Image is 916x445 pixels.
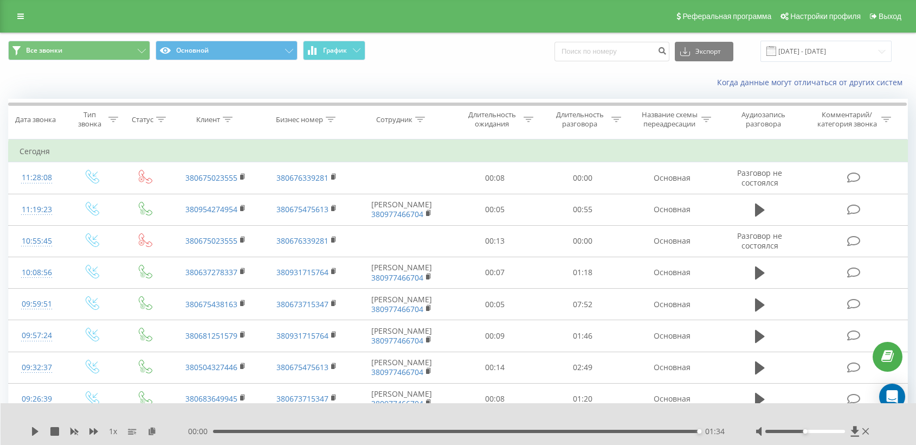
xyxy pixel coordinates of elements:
[627,320,718,352] td: Основная
[451,383,539,415] td: 00:08
[156,41,298,60] button: Основной
[627,194,718,225] td: Основная
[20,389,54,410] div: 09:26:39
[554,42,669,61] input: Поиск по номеру
[539,383,627,415] td: 01:20
[303,41,365,60] button: График
[185,362,237,372] a: 380504327446
[276,173,328,183] a: 380676339281
[371,272,423,283] a: 380977466704
[132,115,153,124] div: Статус
[641,110,699,129] div: Название схемы переадресации
[551,110,609,129] div: Длительность разговора
[352,320,450,352] td: [PERSON_NAME]
[675,42,733,61] button: Экспорт
[728,110,799,129] div: Аудиозапись разговора
[539,289,627,320] td: 07:52
[879,12,901,21] span: Выход
[352,289,450,320] td: [PERSON_NAME]
[627,383,718,415] td: Основная
[451,257,539,288] td: 00:07
[539,225,627,257] td: 00:00
[185,173,237,183] a: 380675023555
[463,110,521,129] div: Длительность ожидания
[276,362,328,372] a: 380675475613
[705,426,725,437] span: 01:34
[352,257,450,288] td: [PERSON_NAME]
[737,168,782,188] span: Разговор не состоялся
[737,231,782,251] span: Разговор не состоялся
[276,330,328,341] a: 380931715764
[539,162,627,194] td: 00:00
[815,110,879,129] div: Комментарий/категория звонка
[682,12,771,21] span: Реферальная программа
[185,204,237,214] a: 380954274954
[196,115,220,124] div: Клиент
[185,330,237,341] a: 380681251579
[451,194,539,225] td: 00:05
[376,115,412,124] div: Сотрудник
[20,167,54,188] div: 11:28:08
[20,357,54,378] div: 09:32:37
[352,352,450,383] td: [PERSON_NAME]
[451,225,539,257] td: 00:13
[352,383,450,415] td: [PERSON_NAME]
[15,115,56,124] div: Дата звонка
[627,225,718,257] td: Основная
[451,162,539,194] td: 00:08
[185,393,237,404] a: 380683649945
[276,299,328,309] a: 380673715347
[185,236,237,246] a: 380675023555
[276,236,328,246] a: 380676339281
[371,335,423,346] a: 380977466704
[276,393,328,404] a: 380673715347
[323,47,347,54] span: График
[790,12,861,21] span: Настройки профиля
[717,77,908,87] a: Когда данные могут отличаться от других систем
[20,262,54,283] div: 10:08:56
[20,294,54,315] div: 09:59:51
[185,267,237,277] a: 380637278337
[539,257,627,288] td: 01:18
[20,199,54,220] div: 11:19:23
[276,204,328,214] a: 380675475613
[276,115,323,124] div: Бизнес номер
[627,289,718,320] td: Основная
[539,352,627,383] td: 02:49
[109,426,117,437] span: 1 x
[276,267,328,277] a: 380931715764
[627,257,718,288] td: Основная
[9,141,908,162] td: Сегодня
[539,320,627,352] td: 01:46
[8,41,150,60] button: Все звонки
[539,194,627,225] td: 00:55
[20,231,54,252] div: 10:55:45
[371,367,423,377] a: 380977466704
[20,325,54,346] div: 09:57:24
[879,384,905,410] div: Open Intercom Messenger
[371,209,423,219] a: 380977466704
[74,110,106,129] div: Тип звонка
[352,194,450,225] td: [PERSON_NAME]
[803,429,807,434] div: Accessibility label
[451,320,539,352] td: 00:09
[26,46,62,55] span: Все звонки
[451,289,539,320] td: 00:05
[185,299,237,309] a: 380675438163
[697,429,701,434] div: Accessibility label
[371,398,423,409] a: 380977466704
[627,162,718,194] td: Основная
[188,426,213,437] span: 00:00
[627,352,718,383] td: Основная
[451,352,539,383] td: 00:14
[371,304,423,314] a: 380977466704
